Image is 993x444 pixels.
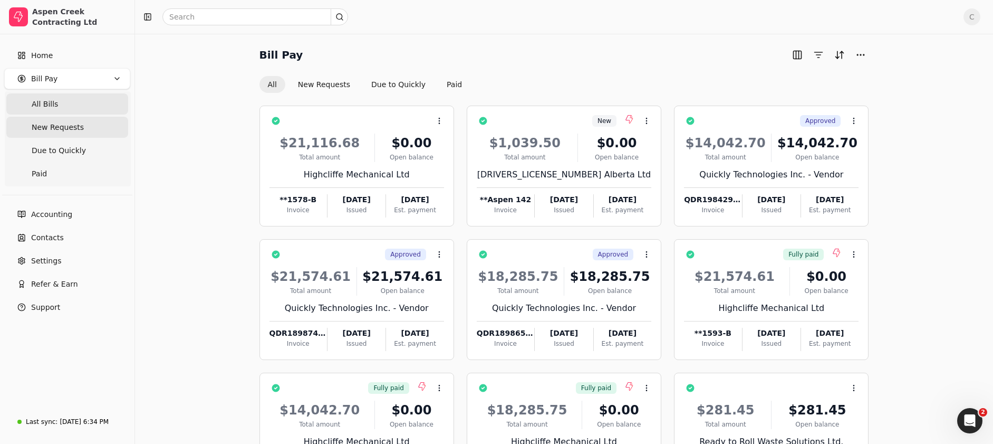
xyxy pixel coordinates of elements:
div: [DATE] [386,194,444,205]
div: Total amount [477,420,578,429]
div: $281.45 [776,401,859,420]
span: Due to Quickly [32,145,86,156]
button: Support [4,297,130,318]
div: Invoice [477,339,534,348]
div: [DATE] [386,328,444,339]
span: Bill Pay [31,73,57,84]
div: Open balance [379,420,444,429]
div: $21,574.61 [269,267,352,286]
div: $21,574.61 [684,267,785,286]
div: [DATE] [743,328,801,339]
button: All [259,76,285,93]
div: $21,574.61 [361,267,444,286]
a: Last sync:[DATE] 6:34 PM [4,412,130,431]
div: Total amount [684,420,767,429]
div: Est. payment [386,205,444,215]
button: Paid [438,76,470,93]
iframe: Intercom live chat [957,408,982,433]
span: All Bills [32,99,58,110]
div: Issued [743,339,801,348]
div: [DATE] 6:34 PM [60,417,109,427]
div: [DATE] [535,194,593,205]
div: $18,285.75 [477,267,560,286]
div: Total amount [684,286,785,296]
span: Fully paid [788,250,818,259]
div: Total amount [269,420,371,429]
div: $14,042.70 [776,134,859,153]
div: Invoice filter options [259,76,471,93]
span: Approved [805,116,836,126]
div: $14,042.70 [684,134,767,153]
div: $21,116.68 [269,134,371,153]
div: Open balance [776,153,859,162]
h2: Bill Pay [259,46,303,63]
span: 2 [979,408,987,417]
a: Home [4,45,130,66]
div: Open balance [582,153,651,162]
div: Est. payment [386,339,444,348]
a: Paid [6,163,128,184]
div: Aspen Creek Contracting Ltd [32,6,126,27]
div: $18,285.75 [568,267,651,286]
div: Issued [327,205,385,215]
div: Open balance [379,153,444,162]
span: Refer & Earn [31,279,78,290]
div: Highcliffe Mechanical Ltd [684,302,859,315]
div: $1,039.50 [477,134,573,153]
span: Paid [32,168,47,180]
div: Est. payment [594,205,651,215]
button: New Requests [290,76,359,93]
div: [DRIVERS_LICENSE_NUMBER] Alberta Ltd [477,168,651,181]
div: **Aspen 142 [477,194,534,205]
div: [DATE] [535,328,593,339]
div: $0.00 [379,401,444,420]
div: Total amount [477,153,573,162]
div: QDR189865-1584 [477,328,534,339]
div: $14,042.70 [269,401,371,420]
div: Issued [743,205,801,215]
div: [DATE] [327,328,385,339]
div: Highcliffe Mechanical Ltd [269,168,444,181]
div: $0.00 [379,134,444,153]
div: Last sync: [26,417,57,427]
div: QDR189874-93-B [269,328,327,339]
div: Invoice [269,205,327,215]
span: Approved [390,250,421,259]
div: $18,285.75 [477,401,578,420]
a: All Bills [6,93,128,115]
div: Open balance [586,420,651,429]
div: QDR198429-33-A [684,194,741,205]
div: Est. payment [594,339,651,348]
div: Open balance [568,286,651,296]
a: New Requests [6,117,128,138]
button: Due to Quickly [363,76,434,93]
a: Settings [4,250,130,271]
span: New Requests [32,122,84,133]
div: $281.45 [684,401,767,420]
div: Est. payment [801,205,859,215]
div: [DATE] [594,194,651,205]
div: Issued [535,339,593,348]
div: $0.00 [582,134,651,153]
div: Total amount [684,153,767,162]
span: New [597,116,611,126]
div: Quickly Technologies Inc. - Vendor [684,168,859,181]
div: Total amount [269,153,371,162]
div: Quickly Technologies Inc. - Vendor [269,302,444,315]
div: [DATE] [594,328,651,339]
a: Due to Quickly [6,140,128,161]
button: Bill Pay [4,68,130,89]
a: Accounting [4,204,130,225]
div: [DATE] [801,328,859,339]
div: [DATE] [327,194,385,205]
div: Open balance [361,286,444,296]
span: Support [31,302,60,313]
div: Est. payment [801,339,859,348]
div: Issued [327,339,385,348]
span: C [963,8,980,25]
span: Home [31,50,53,61]
div: $0.00 [586,401,651,420]
span: Fully paid [581,383,611,393]
button: More [852,46,869,63]
div: Total amount [269,286,352,296]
